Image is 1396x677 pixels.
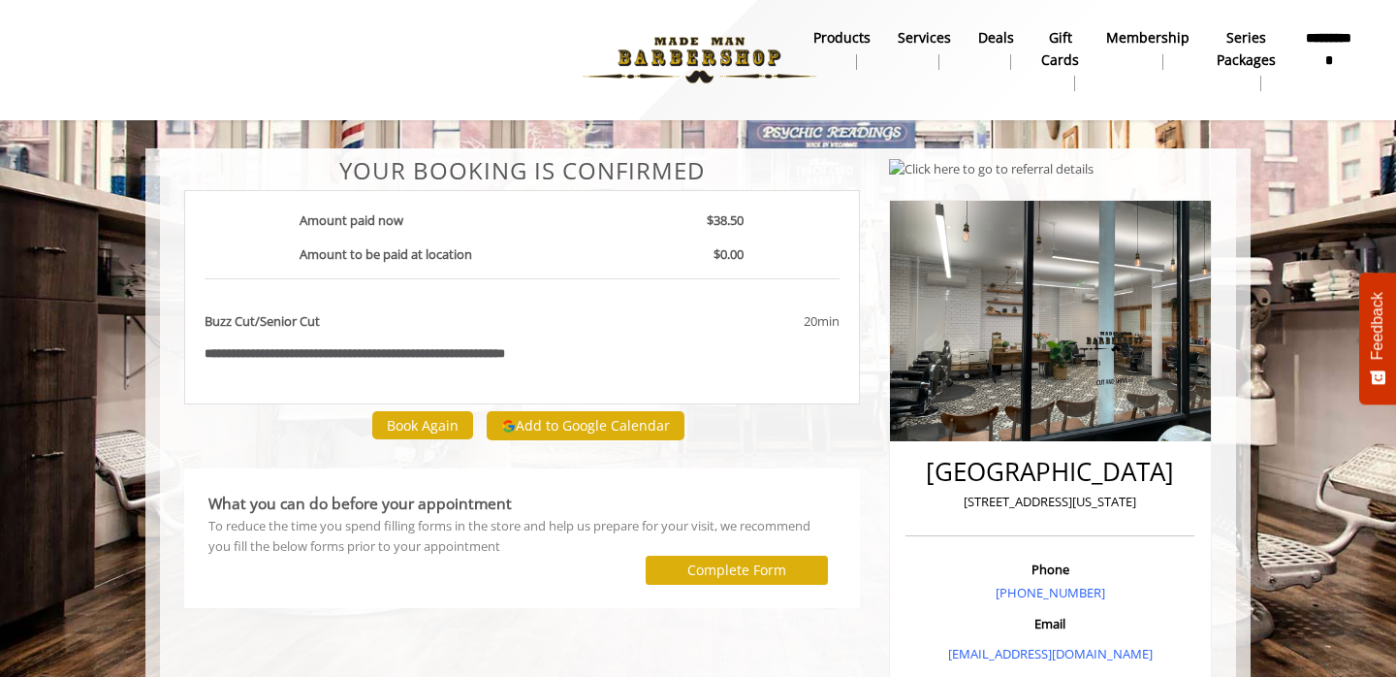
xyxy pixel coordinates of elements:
[1028,24,1093,96] a: Gift cardsgift cards
[800,24,884,75] a: Productsproducts
[884,24,965,75] a: ServicesServices
[898,27,951,48] b: Services
[205,311,320,332] b: Buzz Cut/Senior Cut
[714,245,744,263] b: $0.00
[889,159,1094,179] img: Click here to go to referral details
[965,24,1028,75] a: DealsDeals
[813,27,871,48] b: products
[300,245,472,263] b: Amount to be paid at location
[1106,27,1190,48] b: Membership
[910,492,1190,512] p: [STREET_ADDRESS][US_STATE]
[948,645,1153,662] a: [EMAIL_ADDRESS][DOMAIN_NAME]
[910,458,1190,486] h2: [GEOGRAPHIC_DATA]
[978,27,1014,48] b: Deals
[184,158,860,183] center: Your Booking is confirmed
[1359,273,1396,404] button: Feedback - Show survey
[566,7,833,113] img: Made Man Barbershop logo
[646,556,828,584] button: Complete Form
[910,617,1190,630] h3: Email
[300,211,403,229] b: Amount paid now
[208,516,836,557] div: To reduce the time you spend filling forms in the store and help us prepare for your visit, we re...
[372,411,473,439] button: Book Again
[208,493,512,514] b: What you can do before your appointment
[707,211,744,229] b: $38.50
[687,563,786,578] label: Complete Form
[1369,292,1386,360] span: Feedback
[1093,24,1203,75] a: MembershipMembership
[996,584,1105,601] a: [PHONE_NUMBER]
[1041,27,1079,71] b: gift cards
[1217,27,1276,71] b: Series packages
[1203,24,1289,96] a: Series packagesSeries packages
[487,411,684,440] button: Add to Google Calendar
[910,563,1190,576] h3: Phone
[647,311,839,332] div: 20min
